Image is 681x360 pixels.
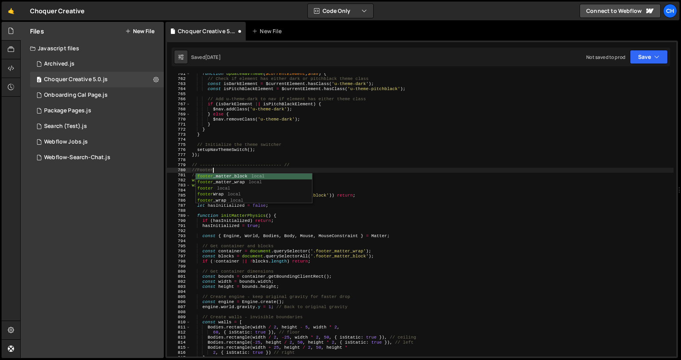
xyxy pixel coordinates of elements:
[167,223,191,229] div: 791
[205,54,221,60] div: [DATE]
[2,2,21,20] a: 🤙
[167,132,191,137] div: 773
[167,244,191,249] div: 795
[44,76,108,83] div: Choquer Creative 5.0.js
[37,77,41,83] span: 0
[44,154,110,161] div: Webflow-Search-Chat.js
[580,4,661,18] a: Connect to Webflow
[167,310,191,315] div: 808
[167,294,191,300] div: 805
[44,123,87,130] div: Search (Test).js
[178,27,236,35] div: Choquer Creative 5.0.js
[167,218,191,223] div: 790
[167,163,191,168] div: 779
[167,117,191,122] div: 770
[191,54,221,60] div: Saved
[44,92,108,99] div: Onboarding Cal Page.js
[167,325,191,330] div: 811
[44,107,91,114] div: Package Pages.js
[167,188,191,193] div: 784
[125,28,154,34] button: New File
[21,41,164,56] div: Javascript files
[167,320,191,325] div: 810
[167,122,191,127] div: 771
[167,345,191,350] div: 815
[44,138,88,145] div: Webflow Jobs.js
[663,4,677,18] a: Ch
[167,153,191,158] div: 777
[167,198,191,203] div: 786
[167,142,191,147] div: 775
[30,103,164,119] div: 6641/12741.js
[167,203,191,208] div: 787
[167,183,191,188] div: 783
[167,350,191,355] div: 816
[167,274,191,279] div: 801
[167,264,191,269] div: 799
[167,97,191,102] div: 766
[167,335,191,340] div: 813
[167,127,191,132] div: 772
[630,50,668,64] button: Save
[167,147,191,153] div: 776
[167,330,191,335] div: 812
[167,340,191,345] div: 814
[30,87,164,103] div: 6641/12982.js
[167,254,191,259] div: 797
[44,60,74,67] div: Archived.js
[167,305,191,310] div: 807
[167,229,191,234] div: 792
[167,112,191,117] div: 769
[167,289,191,294] div: 804
[167,193,191,198] div: 785
[252,27,285,35] div: New File
[167,107,191,112] div: 768
[167,315,191,320] div: 809
[167,284,191,289] div: 803
[308,4,373,18] button: Code Only
[167,213,191,218] div: 789
[167,92,191,97] div: 765
[167,259,191,264] div: 798
[167,234,191,239] div: 793
[167,158,191,163] div: 778
[30,56,164,72] div: 6641/13011.js
[167,173,191,178] div: 781
[167,249,191,254] div: 796
[586,54,625,60] div: Not saved to prod
[167,300,191,305] div: 806
[30,72,164,87] div: 6641/32472.js
[167,137,191,142] div: 774
[167,279,191,284] div: 802
[167,208,191,213] div: 788
[167,269,191,274] div: 800
[167,178,191,183] div: 782
[167,71,191,76] div: 761
[167,82,191,87] div: 763
[30,150,164,165] div: 6641/32497.js
[30,6,85,16] div: Choquer Creative
[30,119,164,134] div: 6641/32863.js
[167,168,191,173] div: 780
[167,87,191,92] div: 764
[30,27,44,35] h2: Files
[167,102,191,107] div: 767
[167,76,191,82] div: 762
[167,239,191,244] div: 794
[30,134,164,150] div: 6641/33387.js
